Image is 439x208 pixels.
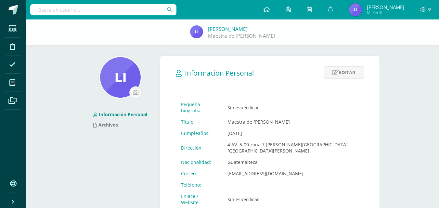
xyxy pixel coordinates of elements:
td: Pequeña biografía: [176,99,222,116]
span: Mi Perfil [367,10,404,15]
a: [PERSON_NAME] [208,26,248,32]
td: Título: [176,116,222,128]
td: Enlace / Website: [176,190,222,208]
a: Editar [324,66,364,79]
td: [EMAIL_ADDRESS][DOMAIN_NAME] [222,168,364,179]
td: Cumpleaños: [176,128,222,139]
img: e65559c75f7f30e263e76759cdbf426f.png [190,25,203,38]
a: Maestra de [PERSON_NAME] [208,32,275,39]
td: Correo: [176,168,222,179]
td: Sin especificar [222,190,364,208]
td: Nacionalidad: [176,156,222,168]
img: e65559c75f7f30e263e76759cdbf426f.png [349,3,362,16]
input: Busca un usuario... [30,4,176,15]
img: 07f80389a27b780334e85367f9e5477f.png [100,57,141,98]
td: Guatemalteca [222,156,364,168]
a: Archivos [93,122,118,128]
a: Información Personal [93,111,147,117]
span: Información Personal [185,68,254,78]
td: Maestra de [PERSON_NAME] [222,116,364,128]
td: [DATE] [222,128,364,139]
td: 4 AV. 5-00 zona 7 [PERSON_NAME][GEOGRAPHIC_DATA], [GEOGRAPHIC_DATA][PERSON_NAME]. [222,139,364,156]
td: Teléfono: [176,179,222,190]
span: [PERSON_NAME] [367,4,404,10]
td: Dirección: [176,139,222,156]
td: Sin especificar [222,99,364,116]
